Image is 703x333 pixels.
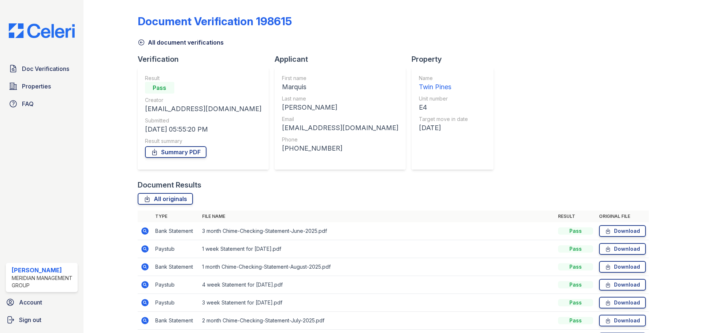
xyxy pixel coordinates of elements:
[419,123,468,133] div: [DATE]
[145,97,261,104] div: Creator
[419,102,468,113] div: E4
[145,137,261,145] div: Result summary
[599,225,646,237] a: Download
[3,23,81,38] img: CE_Logo_Blue-a8612792a0a2168367f1c8372b55b34899dd931a85d93a1a3d3e32e68fde9ad4.png
[12,275,75,289] div: Meridian Management Group
[555,211,596,222] th: Result
[419,82,468,92] div: Twin Pines
[419,95,468,102] div: Unit number
[152,240,199,258] td: Paystub
[199,240,555,258] td: 1 week Statement for [DATE].pdf
[282,95,398,102] div: Last name
[19,315,41,324] span: Sign out
[138,15,292,28] div: Document Verification 198615
[22,99,34,108] span: FAQ
[558,281,593,288] div: Pass
[199,211,555,222] th: File name
[558,299,593,306] div: Pass
[558,227,593,235] div: Pass
[22,82,51,91] span: Properties
[199,276,555,294] td: 4 week Statement for [DATE].pdf
[199,294,555,312] td: 3 week Statement for [DATE].pdf
[419,116,468,123] div: Target move in date
[12,266,75,275] div: [PERSON_NAME]
[419,75,468,82] div: Name
[282,82,398,92] div: Marquis
[282,116,398,123] div: Email
[3,313,81,327] a: Sign out
[22,64,69,73] span: Doc Verifications
[138,54,275,64] div: Verification
[199,312,555,330] td: 2 month Chime-Checking-Statement-July-2025.pdf
[145,75,261,82] div: Result
[275,54,412,64] div: Applicant
[152,222,199,240] td: Bank Statement
[558,263,593,270] div: Pass
[419,75,468,92] a: Name Twin Pines
[282,123,398,133] div: [EMAIL_ADDRESS][DOMAIN_NAME]
[138,180,201,190] div: Document Results
[282,102,398,113] div: [PERSON_NAME]
[6,61,78,76] a: Doc Verifications
[596,211,649,222] th: Original file
[152,276,199,294] td: Paystub
[599,243,646,255] a: Download
[282,75,398,82] div: First name
[152,211,199,222] th: Type
[558,245,593,253] div: Pass
[599,315,646,326] a: Download
[6,97,78,111] a: FAQ
[145,146,207,158] a: Summary PDF
[145,124,261,135] div: [DATE] 05:55:20 PM
[599,279,646,291] a: Download
[19,298,42,307] span: Account
[145,104,261,114] div: [EMAIL_ADDRESS][DOMAIN_NAME]
[145,117,261,124] div: Submitted
[152,312,199,330] td: Bank Statement
[152,294,199,312] td: Paystub
[282,136,398,143] div: Phone
[6,79,78,94] a: Properties
[599,261,646,273] a: Download
[199,258,555,276] td: 1 month Chime-Checking-Statement-August-2025.pdf
[672,304,696,326] iframe: chat widget
[199,222,555,240] td: 3 month Chime-Checking-Statement-June-2025.pdf
[599,297,646,309] a: Download
[412,54,499,64] div: Property
[282,143,398,154] div: [PHONE_NUMBER]
[558,317,593,324] div: Pass
[145,82,174,94] div: Pass
[3,295,81,310] a: Account
[138,193,193,205] a: All originals
[152,258,199,276] td: Bank Statement
[138,38,224,47] a: All document verifications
